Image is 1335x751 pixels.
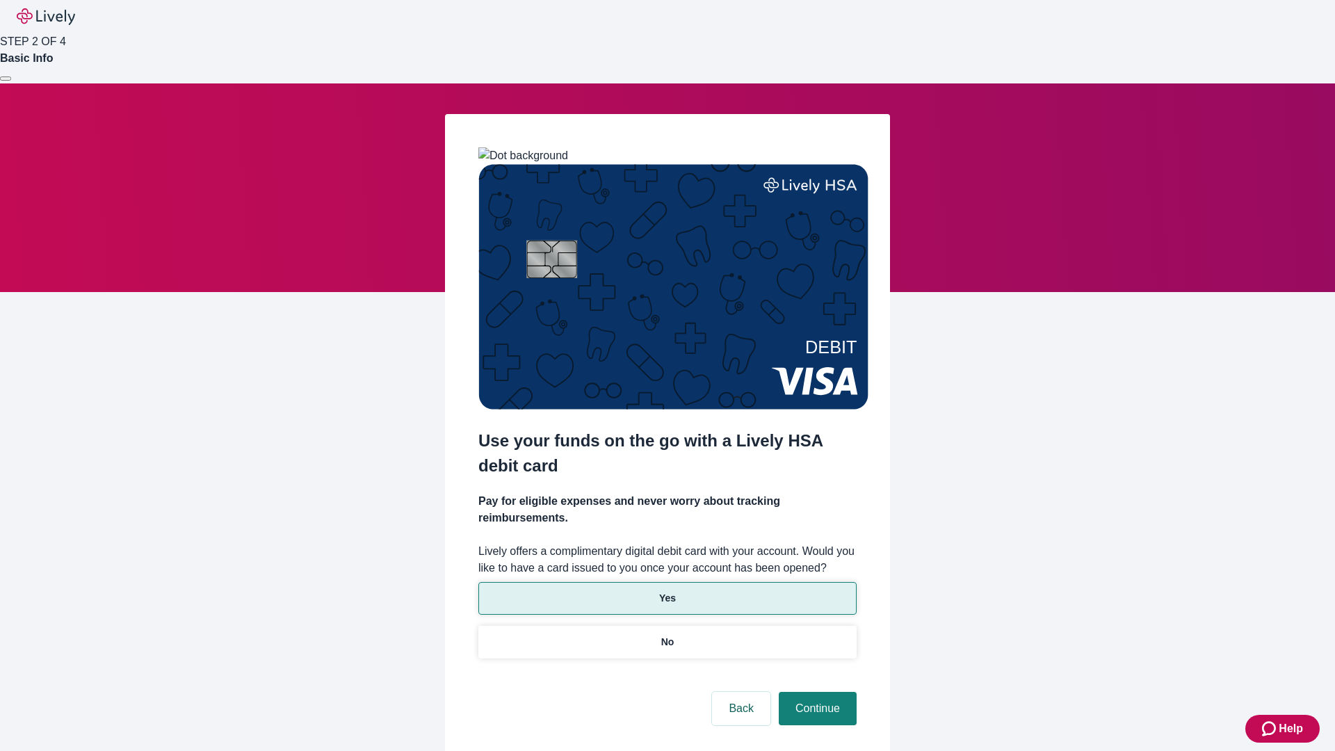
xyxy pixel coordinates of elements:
[17,8,75,25] img: Lively
[478,428,857,478] h2: Use your funds on the go with a Lively HSA debit card
[1262,720,1279,737] svg: Zendesk support icon
[779,692,857,725] button: Continue
[659,591,676,606] p: Yes
[1279,720,1303,737] span: Help
[478,543,857,576] label: Lively offers a complimentary digital debit card with your account. Would you like to have a card...
[478,582,857,615] button: Yes
[478,147,568,164] img: Dot background
[712,692,770,725] button: Back
[478,164,868,410] img: Debit card
[478,493,857,526] h4: Pay for eligible expenses and never worry about tracking reimbursements.
[661,635,674,649] p: No
[1245,715,1320,743] button: Zendesk support iconHelp
[478,626,857,659] button: No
